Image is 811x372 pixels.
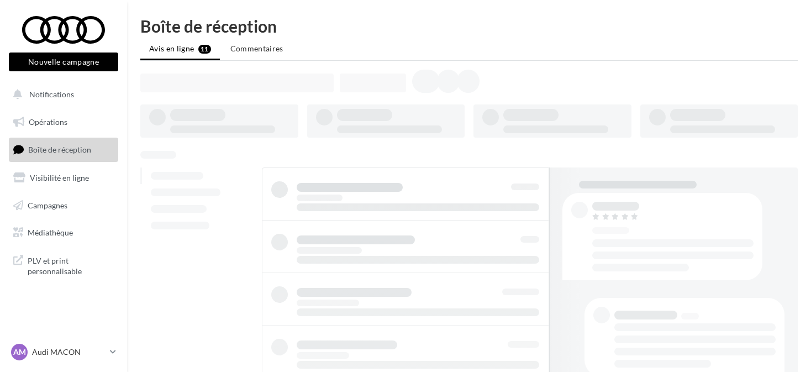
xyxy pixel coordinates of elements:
[7,83,116,106] button: Notifications
[28,200,67,209] span: Campagnes
[30,173,89,182] span: Visibilité en ligne
[9,53,118,71] button: Nouvelle campagne
[140,18,798,34] div: Boîte de réception
[29,117,67,127] span: Opérations
[7,249,120,281] a: PLV et print personnalisable
[28,145,91,154] span: Boîte de réception
[7,194,120,217] a: Campagnes
[28,253,114,277] span: PLV et print personnalisable
[7,111,120,134] a: Opérations
[28,228,73,237] span: Médiathèque
[13,347,26,358] span: AM
[9,342,118,363] a: AM Audi MACON
[32,347,106,358] p: Audi MACON
[7,166,120,190] a: Visibilité en ligne
[7,138,120,161] a: Boîte de réception
[230,44,283,53] span: Commentaires
[29,90,74,99] span: Notifications
[7,221,120,244] a: Médiathèque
